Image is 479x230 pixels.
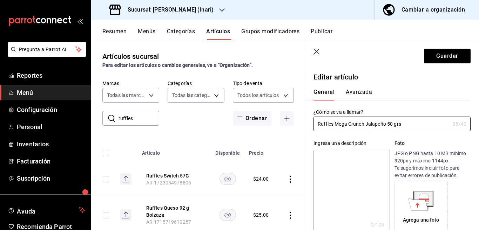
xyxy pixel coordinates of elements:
button: availability-product [220,173,236,185]
button: actions [287,176,294,183]
button: Ordenar [233,111,271,126]
span: AR-1715719610257 [146,219,191,225]
button: Artículos [206,28,230,40]
button: Grupos modificadores [241,28,299,40]
div: Artículos sucursal [102,51,159,62]
p: Editar artículo [313,72,471,82]
button: edit-product-location [146,204,202,218]
span: Todos los artículos [237,92,279,99]
div: $ 24.00 [253,175,269,182]
span: Menú [17,88,85,97]
button: open_drawer_menu [77,18,83,24]
span: Pregunta a Parrot AI [19,46,75,53]
button: Guardar [424,49,471,63]
span: Facturación [17,156,85,166]
div: Agrega una foto [403,216,439,224]
a: Pregunta a Parrot AI [5,51,86,58]
span: Ayuda [17,206,76,214]
div: navigation tabs [102,28,479,40]
th: Artículo [138,140,211,162]
span: Suscripción [17,174,85,183]
button: edit-product-location [146,172,202,179]
span: Inventarios [17,139,85,149]
div: Ingresa una descripción [313,140,390,147]
div: 0 /125 [371,221,384,228]
label: Tipo de venta [233,81,294,86]
span: Personal [17,122,85,132]
button: Avanzada [346,89,372,100]
button: General [313,89,335,100]
button: actions [287,212,294,219]
p: JPG o PNG hasta 10 MB mínimo 320px y máximo 1144px. Te sugerimos incluir foto para evitar errores... [394,150,471,179]
button: Publicar [311,28,332,40]
span: Todas las categorías, Sin categoría [172,92,211,99]
button: Pregunta a Parrot AI [8,42,86,57]
input: Buscar artículo [119,111,159,125]
div: 35 /40 [453,120,466,127]
div: Cambiar a organización [402,5,465,15]
label: ¿Cómo se va a llamar? [313,110,471,114]
button: Categorías [167,28,195,40]
button: availability-product [220,209,236,221]
label: Categorías [168,81,224,86]
h3: Sucursal: [PERSON_NAME] (Inari) [122,6,214,14]
span: AR-1723054978805 [146,180,191,186]
button: Menús [138,28,155,40]
th: Precio [245,140,278,162]
label: Marcas [102,81,159,86]
span: Reportes [17,71,85,80]
span: Configuración [17,105,85,114]
th: Disponible [211,140,245,162]
div: navigation tabs [313,89,462,100]
span: Todas las marcas, Sin marca [107,92,146,99]
strong: Para editar los artículos o cambios generales, ve a “Organización”. [102,62,253,68]
button: Resumen [102,28,127,40]
div: $ 25.00 [253,211,269,218]
p: Foto [394,140,471,147]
